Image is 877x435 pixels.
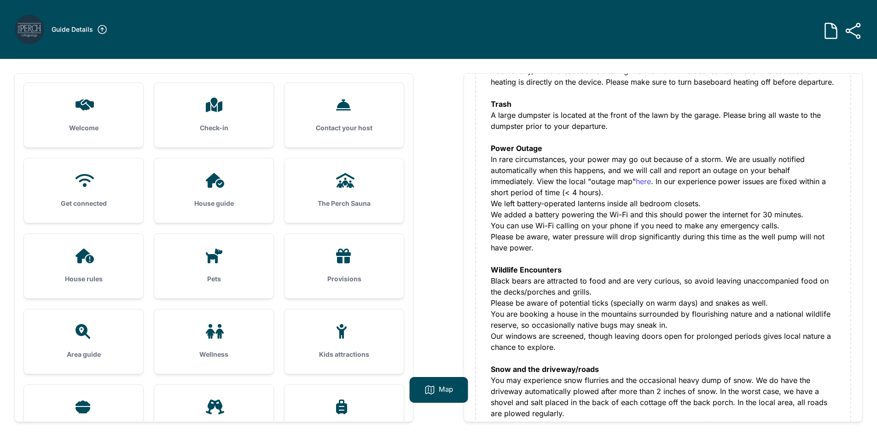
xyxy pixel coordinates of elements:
a: House guide [154,158,273,223]
h3: Pets [169,274,259,284]
a: Pets [154,234,273,298]
h3: Check-in [169,123,259,133]
a: Wellness [154,309,273,374]
h3: House guide [169,199,259,208]
a: Check-in [154,83,273,147]
h3: Get connected [39,199,128,208]
a: Area guide [24,309,143,374]
p: Map [439,384,453,395]
h3: Wellness [169,350,259,359]
a: Get connected [24,158,143,223]
h3: Contact your host [299,123,389,133]
strong: Power Outage [491,144,542,153]
h3: Area guide [39,350,128,359]
a: Contact your host [285,83,404,147]
a: Guide Details [52,24,108,35]
img: lbscve6jyqy4usxktyb5b1icebv1 [15,15,44,44]
h3: House rules [39,274,128,284]
a: Provisions [285,234,404,298]
h3: Guide Details [52,25,93,34]
h3: Welcome [39,123,128,133]
h3: The Perch Sauna [299,199,389,208]
h3: Kids attractions [299,350,389,359]
a: The Perch Sauna [285,158,404,223]
a: here [636,177,651,186]
a: Welcome [24,83,143,147]
h3: Provisions [299,274,389,284]
a: Kids attractions [285,309,404,374]
strong: Snow and the driveway/roads [491,365,599,374]
strong: Trash [491,99,511,109]
a: House rules [24,234,143,298]
strong: Wildlife Encounters [491,265,562,274]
